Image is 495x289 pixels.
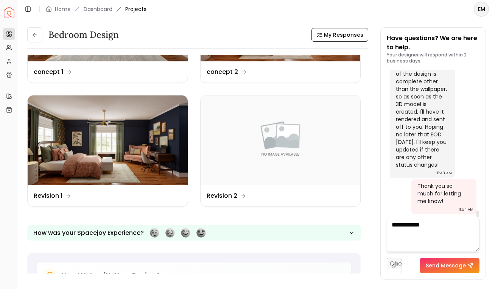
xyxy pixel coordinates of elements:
[4,7,14,17] img: Spacejoy Logo
[207,67,238,77] dd: concept 2
[4,7,14,17] a: Spacejoy
[420,258,479,273] button: Send Message
[387,34,479,52] p: Have questions? We are here to help.
[28,95,188,186] img: Revision 1
[311,28,368,42] button: My Responses
[474,2,489,17] button: EM
[201,95,361,186] img: Revision 2
[33,228,144,237] p: How was your Spacejoy Experience?
[437,169,452,177] div: 11:48 AM
[125,5,146,13] span: Projects
[34,67,63,77] dd: concept 1
[55,5,71,13] a: Home
[475,2,488,16] span: EM
[84,5,112,13] a: Dashboard
[417,182,469,205] div: Thank you so much for letting me know!
[27,95,188,207] a: Revision 1Revision 1
[459,206,473,213] div: 11:54 AM
[34,191,62,200] dd: Revision 1
[48,29,119,41] h3: Bedroom design
[27,225,361,241] button: How was your Spacejoy Experience?Feeling terribleFeeling badFeeling goodFeeling awesome
[387,52,479,64] p: Your designer will respond within 2 business days.
[324,31,363,39] span: My Responses
[46,5,146,13] nav: breadcrumb
[61,270,160,281] h5: Need Help with Your Design?
[207,191,237,200] dd: Revision 2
